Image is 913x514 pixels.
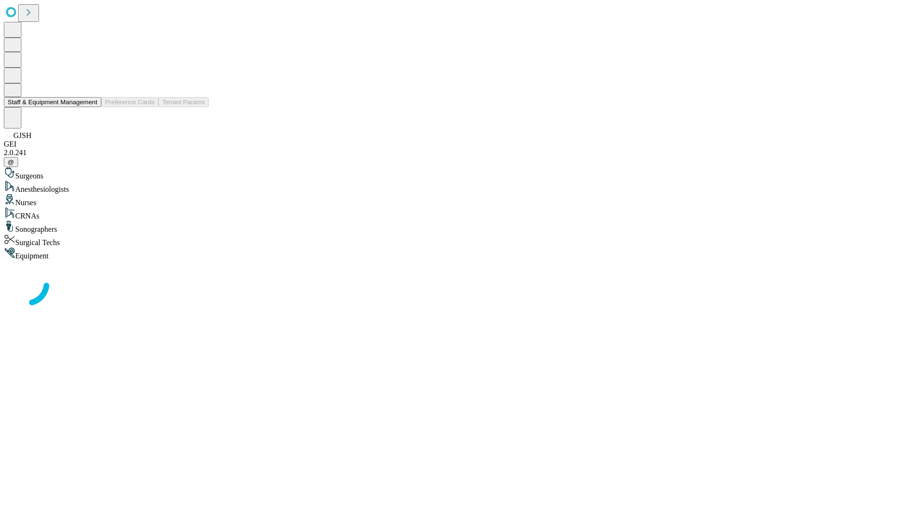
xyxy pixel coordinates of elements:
[4,167,909,180] div: Surgeons
[4,148,909,157] div: 2.0.241
[4,234,909,247] div: Surgical Techs
[4,220,909,234] div: Sonographers
[4,207,909,220] div: CRNAs
[158,97,209,107] button: Tenant Params
[4,247,909,260] div: Equipment
[4,180,909,194] div: Anesthesiologists
[4,140,909,148] div: GEI
[13,131,31,139] span: GJSH
[4,97,101,107] button: Staff & Equipment Management
[4,157,18,167] button: @
[8,158,14,166] span: @
[101,97,158,107] button: Preference Cards
[4,194,909,207] div: Nurses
